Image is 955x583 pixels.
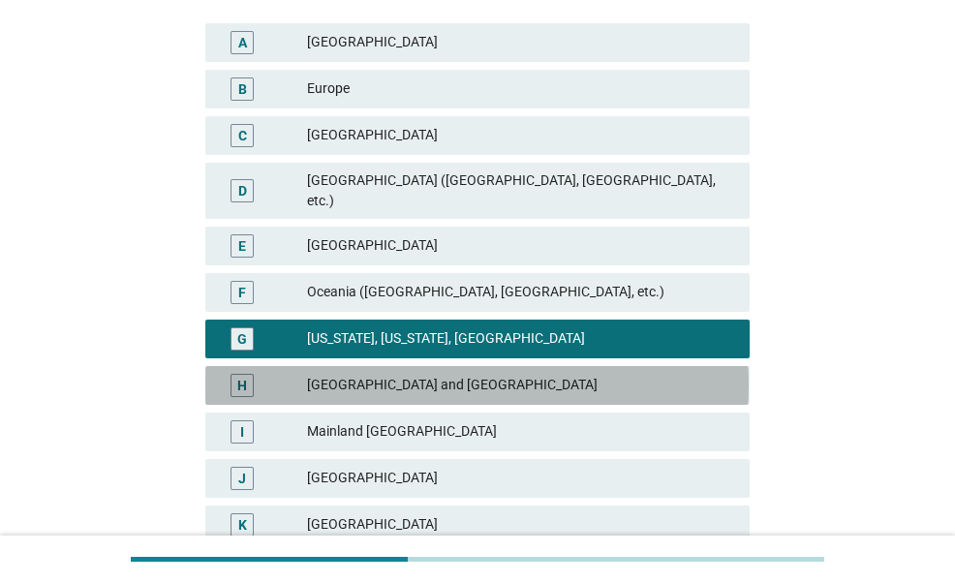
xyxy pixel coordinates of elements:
div: Oceania ([GEOGRAPHIC_DATA], [GEOGRAPHIC_DATA], etc.) [307,281,734,304]
div: Mainland [GEOGRAPHIC_DATA] [307,420,734,444]
div: [GEOGRAPHIC_DATA] [307,234,734,258]
div: E [238,235,246,256]
div: C [238,125,247,145]
div: F [238,282,246,302]
div: D [238,180,247,200]
div: [GEOGRAPHIC_DATA] and [GEOGRAPHIC_DATA] [307,374,734,397]
div: [GEOGRAPHIC_DATA] [307,31,734,54]
div: [GEOGRAPHIC_DATA] ([GEOGRAPHIC_DATA], [GEOGRAPHIC_DATA], etc.) [307,170,734,211]
div: J [238,468,246,488]
div: [GEOGRAPHIC_DATA] [307,124,734,147]
div: [GEOGRAPHIC_DATA] [307,467,734,490]
div: G [237,328,247,349]
div: K [238,514,247,535]
div: [GEOGRAPHIC_DATA] [307,513,734,537]
div: [US_STATE], [US_STATE], [GEOGRAPHIC_DATA] [307,327,734,351]
div: H [237,375,247,395]
div: I [240,421,244,442]
div: A [238,32,247,52]
div: B [238,78,247,99]
div: Europe [307,77,734,101]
